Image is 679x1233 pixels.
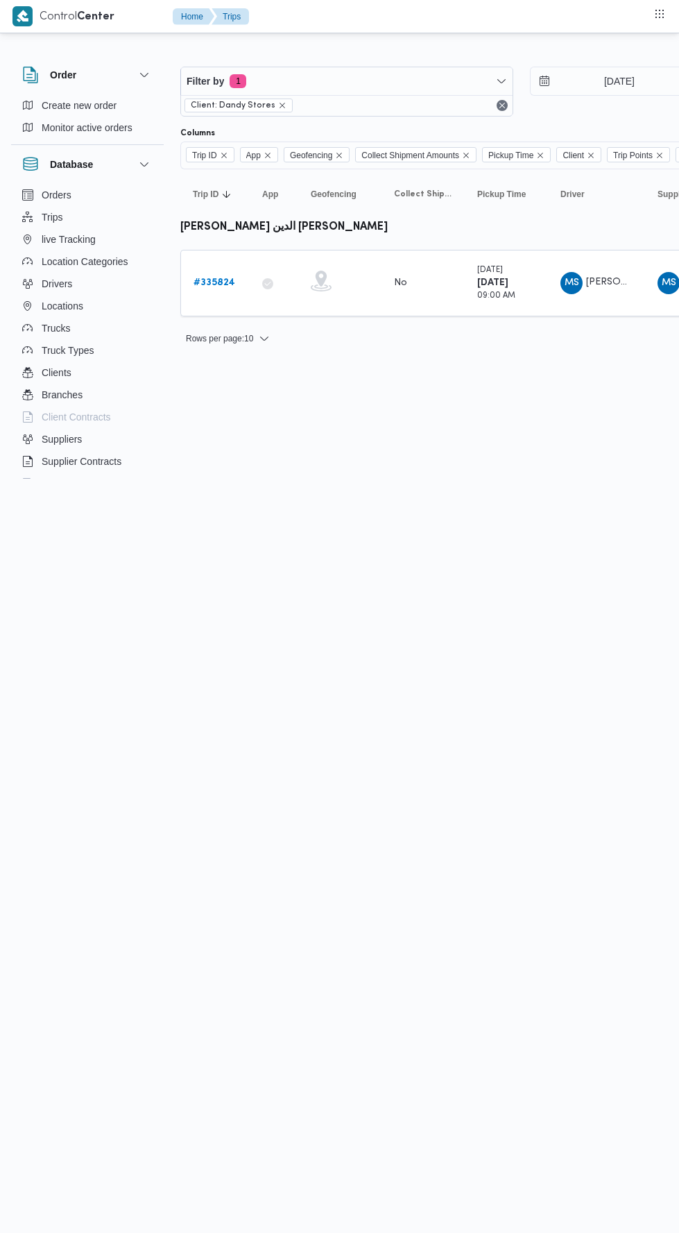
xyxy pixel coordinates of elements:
[180,222,388,232] b: [PERSON_NAME] الدين [PERSON_NAME]
[50,67,76,83] h3: Order
[613,148,653,163] span: Trip Points
[17,228,158,250] button: live Tracking
[477,266,503,274] small: [DATE]
[50,156,93,173] h3: Database
[17,339,158,362] button: Truck Types
[17,317,158,339] button: Trucks
[42,320,70,337] span: Trucks
[184,99,293,112] span: Client: Dandy Stores
[22,67,153,83] button: Order
[246,148,261,163] span: App
[17,250,158,273] button: Location Categories
[488,148,533,163] span: Pickup Time
[212,8,249,25] button: Trips
[17,184,158,206] button: Orders
[556,147,601,162] span: Client
[17,206,158,228] button: Trips
[394,189,452,200] span: Collect Shipment Amounts
[11,94,164,144] div: Order
[191,99,275,112] span: Client: Dandy Stores
[607,147,670,162] span: Trip Points
[42,386,83,403] span: Branches
[264,151,272,160] button: Remove App from selection in this group
[181,67,513,95] button: Filter by1 active filters
[305,183,375,205] button: Geofencing
[17,94,158,117] button: Create new order
[221,189,232,200] svg: Sorted in descending order
[355,147,476,162] span: Collect Shipment Amounts
[77,12,114,22] b: Center
[194,278,235,287] b: # 335824
[477,278,508,287] b: [DATE]
[655,151,664,160] button: Remove Trip Points from selection in this group
[17,428,158,450] button: Suppliers
[562,148,584,163] span: Client
[22,156,153,173] button: Database
[477,292,515,300] small: 09:00 AM
[17,406,158,428] button: Client Contracts
[42,453,121,470] span: Supplier Contracts
[42,298,83,314] span: Locations
[555,183,638,205] button: Driver
[42,364,71,381] span: Clients
[278,101,286,110] button: remove selected entity
[42,431,82,448] span: Suppliers
[230,74,246,88] span: 1 active filters
[482,147,551,162] span: Pickup Time
[12,6,33,26] img: X8yXhbKr1z7QwAAAABJRU5ErkJggg==
[194,275,235,291] a: #335824
[311,189,356,200] span: Geofencing
[494,97,510,114] button: Remove
[42,342,94,359] span: Truck Types
[17,273,158,295] button: Drivers
[477,189,526,200] span: Pickup Time
[173,8,214,25] button: Home
[42,119,132,136] span: Monitor active orders
[11,184,164,484] div: Database
[42,231,96,248] span: live Tracking
[17,295,158,317] button: Locations
[42,97,117,114] span: Create new order
[42,475,76,492] span: Devices
[17,450,158,473] button: Supplier Contracts
[662,272,676,294] span: MS
[361,148,459,163] span: Collect Shipment Amounts
[565,272,579,294] span: MS
[17,362,158,384] button: Clients
[290,148,332,163] span: Geofencing
[187,73,224,90] span: Filter by
[472,183,541,205] button: Pickup Time
[335,151,343,160] button: Remove Geofencing from selection in this group
[284,147,350,162] span: Geofencing
[394,277,407,289] div: No
[240,147,278,162] span: App
[180,128,215,139] label: Columns
[193,189,218,200] span: Trip ID; Sorted in descending order
[192,148,217,163] span: Trip ID
[42,409,111,425] span: Client Contracts
[560,189,585,200] span: Driver
[42,275,72,292] span: Drivers
[536,151,544,160] button: Remove Pickup Time from selection in this group
[186,330,253,347] span: Rows per page : 10
[42,187,71,203] span: Orders
[17,473,158,495] button: Devices
[17,117,158,139] button: Monitor active orders
[17,384,158,406] button: Branches
[186,147,234,162] span: Trip ID
[187,183,243,205] button: Trip IDSorted in descending order
[560,272,583,294] div: Muhammad Slah Aldin Said Muhammad
[220,151,228,160] button: Remove Trip ID from selection in this group
[257,183,291,205] button: App
[262,189,278,200] span: App
[462,151,470,160] button: Remove Collect Shipment Amounts from selection in this group
[42,209,63,226] span: Trips
[42,253,128,270] span: Location Categories
[587,151,595,160] button: Remove Client from selection in this group
[180,330,275,347] button: Rows per page:10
